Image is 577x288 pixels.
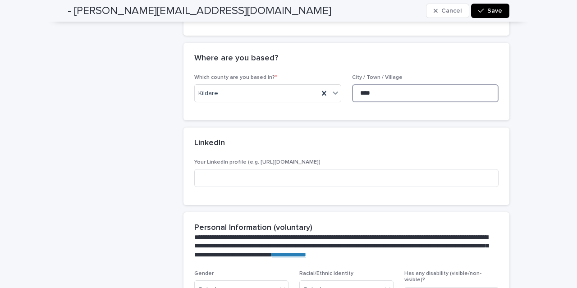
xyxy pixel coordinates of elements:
span: Save [487,8,502,14]
span: Gender [194,271,214,276]
span: Has any disability (visible/non-visible)? [404,271,481,283]
h2: LinkedIn [194,138,225,148]
span: Kildare [198,89,218,98]
button: Cancel [426,4,469,18]
button: Save [471,4,509,18]
span: City / Town / Village [352,75,403,80]
span: Your LinkedIn profile (e.g. [URL][DOMAIN_NAME]) [194,160,321,165]
h2: - [PERSON_NAME][EMAIL_ADDRESS][DOMAIN_NAME] [68,5,331,18]
span: Cancel [441,8,462,14]
span: Which county are you based in? [194,75,277,80]
h2: Where are you based? [194,54,278,64]
h2: Personal Information (voluntary) [194,223,312,233]
span: Racial/Ethnic Identity [299,271,353,276]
